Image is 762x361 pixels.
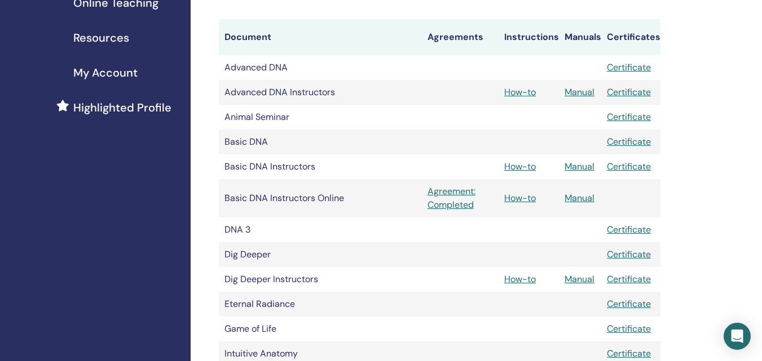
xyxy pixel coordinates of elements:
[219,105,422,130] td: Animal Seminar
[219,317,422,341] td: Game of Life
[219,80,422,105] td: Advanced DNA Instructors
[607,323,651,335] a: Certificate
[607,86,651,98] a: Certificate
[601,19,660,55] th: Certificates
[565,161,594,172] a: Manual
[219,267,422,292] td: Dig Deeper Instructors
[73,64,138,81] span: My Account
[219,19,422,55] th: Document
[428,185,493,212] a: Agreement: Completed
[565,86,594,98] a: Manual
[504,86,536,98] a: How-to
[422,19,499,55] th: Agreements
[219,130,422,154] td: Basic DNA
[607,161,651,172] a: Certificate
[219,55,422,80] td: Advanced DNA
[219,179,422,217] td: Basic DNA Instructors Online
[607,224,651,235] a: Certificate
[607,248,651,260] a: Certificate
[607,347,651,359] a: Certificate
[565,273,594,285] a: Manual
[504,192,536,204] a: How-to
[504,161,536,172] a: How-to
[607,273,651,285] a: Certificate
[607,61,651,73] a: Certificate
[73,99,171,116] span: Highlighted Profile
[559,19,601,55] th: Manuals
[724,323,751,350] div: Open Intercom Messenger
[499,19,559,55] th: Instructions
[219,154,422,179] td: Basic DNA Instructors
[219,217,422,242] td: DNA 3
[73,29,129,46] span: Resources
[607,298,651,310] a: Certificate
[607,136,651,148] a: Certificate
[504,273,536,285] a: How-to
[607,111,651,123] a: Certificate
[219,242,422,267] td: Dig Deeper
[219,292,422,317] td: Eternal Radiance
[565,192,594,204] a: Manual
